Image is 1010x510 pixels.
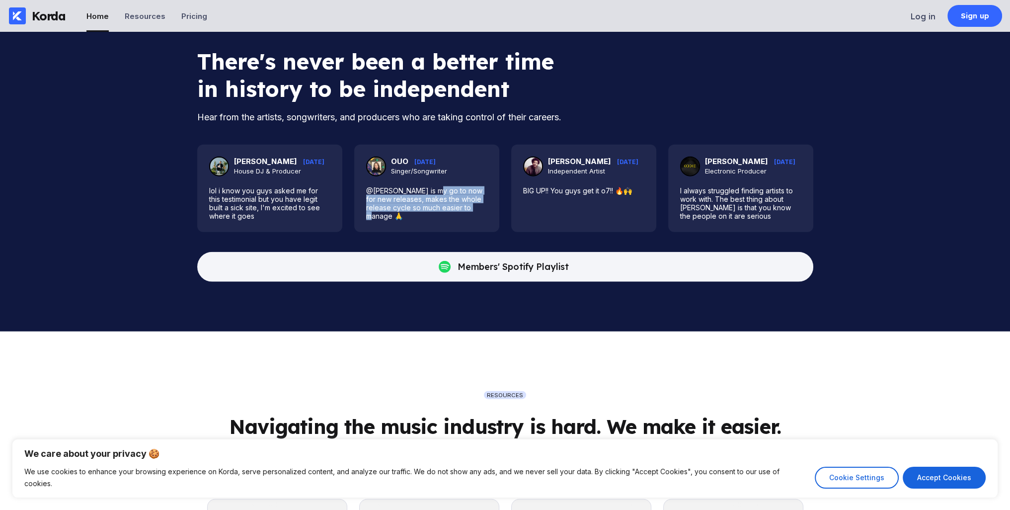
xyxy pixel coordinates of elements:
[815,467,899,489] button: Cookie Settings
[903,467,986,489] button: Accept Cookies
[458,262,569,272] div: Members' Spotify Playlist
[391,167,447,175] div: Singer/Songwriter
[229,414,781,439] div: Navigating the music industry is hard. We make it easier.
[523,186,644,195] blockquote: BIG UP!! You guys get it o7!! 🔥🙌
[86,11,109,21] div: Home
[234,157,324,166] div: [PERSON_NAME]
[197,110,595,125] div: Hear from the artists, songwriters, and producers who are taking control of their careers.
[487,391,523,399] div: RESOURCES
[24,466,807,490] p: We use cookies to enhance your browsing experience on Korda, serve personalized content, and anal...
[197,252,813,282] button: Members' Spotify Playlist
[210,158,228,175] img: danshake.webp
[303,158,324,166] span: [DATE]
[125,11,165,21] div: Resources
[774,158,795,166] span: [DATE]
[366,186,487,220] blockquote: @[PERSON_NAME] is my go to now for new releases, makes the whole release cycle so much easier to ...
[681,158,699,175] img: oddie.jpg
[181,11,207,21] div: Pricing
[391,157,447,166] div: OUO
[32,8,66,23] div: Korda
[705,157,795,166] div: [PERSON_NAME]
[961,11,989,21] div: Sign up
[548,167,638,175] div: Independent Artist
[617,158,638,166] span: [DATE]
[705,167,795,175] div: Electronic Producer
[947,5,1002,27] a: Sign up
[234,167,324,175] div: House DJ & Producer
[197,48,555,102] div: There's never been a better time in history to be independent
[367,158,385,175] img: ouo.jpg
[680,186,801,220] blockquote: I always struggled finding artists to work with. The best thing about [PERSON_NAME] is that you k...
[24,448,986,460] p: We care about your privacy 🍪
[524,158,542,175] img: liam-bailey.jpg
[548,157,638,166] div: [PERSON_NAME]
[911,11,935,21] div: Log in
[414,158,436,166] span: [DATE]
[209,186,330,220] blockquote: lol i know you guys asked me for this testimonial but you have legit built a sick site, I'm excit...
